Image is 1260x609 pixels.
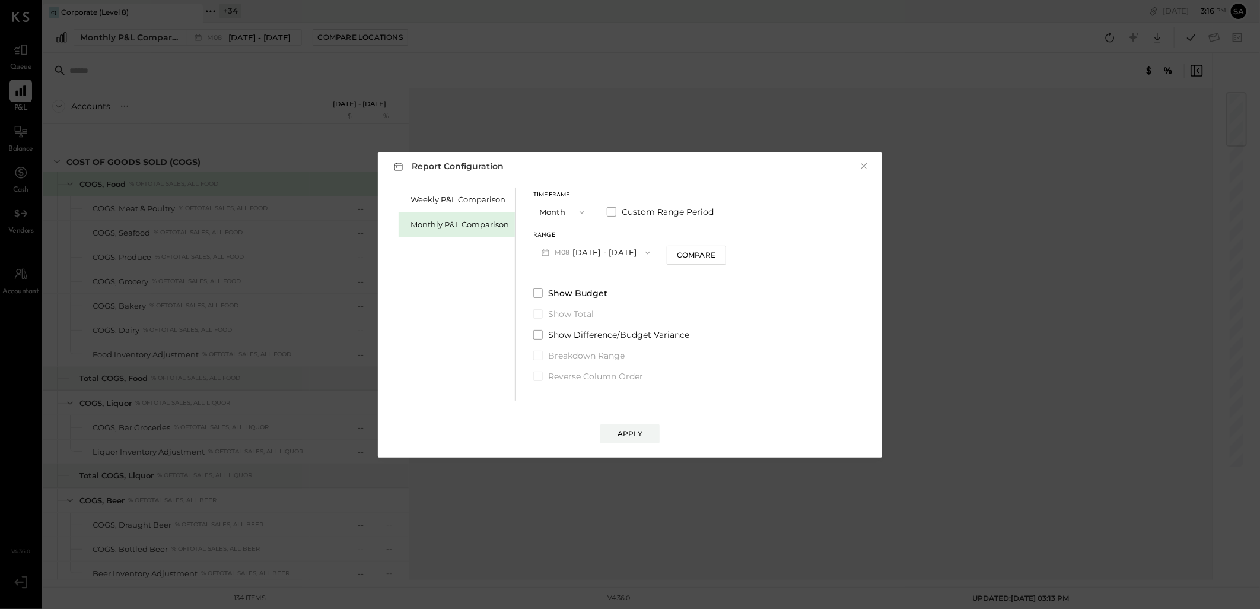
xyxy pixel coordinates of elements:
[555,248,573,258] span: M08
[533,201,593,223] button: Month
[548,287,607,299] span: Show Budget
[667,246,726,265] button: Compare
[411,219,509,230] div: Monthly P&L Comparison
[411,194,509,205] div: Weekly P&L Comparison
[533,233,658,239] div: Range
[622,206,714,218] span: Custom Range Period
[548,370,643,382] span: Reverse Column Order
[858,160,869,172] button: ×
[533,242,658,264] button: M08[DATE] - [DATE]
[677,250,715,260] div: Compare
[618,429,642,439] div: Apply
[533,192,593,198] div: Timeframe
[548,329,689,341] span: Show Difference/Budget Variance
[600,424,660,443] button: Apply
[391,159,504,174] h3: Report Configuration
[548,350,625,361] span: Breakdown Range
[548,308,594,320] span: Show Total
